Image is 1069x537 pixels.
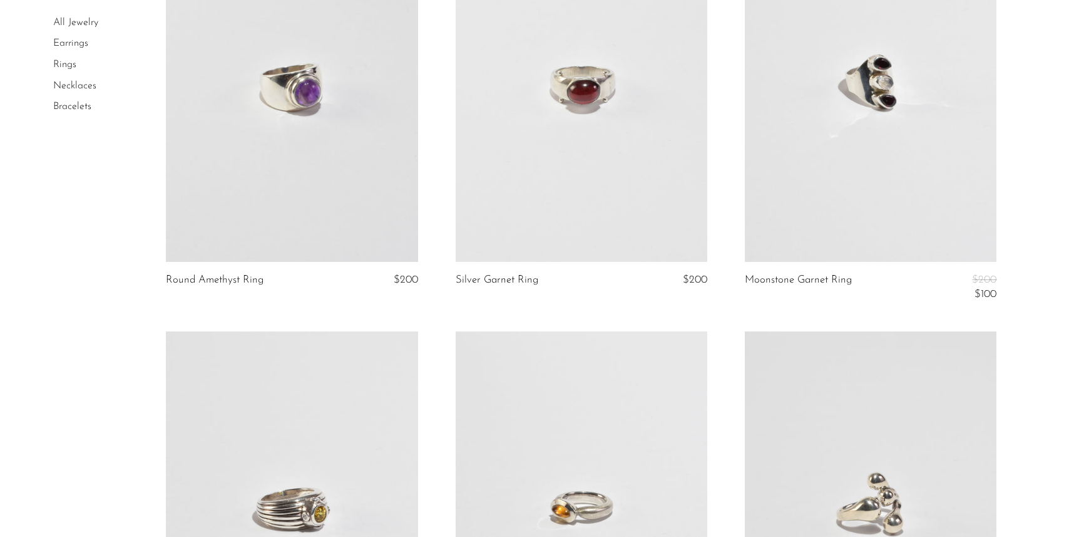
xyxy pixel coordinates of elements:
[53,18,98,28] a: All Jewelry
[394,274,418,285] span: $200
[53,102,91,112] a: Bracelets
[53,60,76,70] a: Rings
[53,39,88,49] a: Earrings
[683,274,707,285] span: $200
[53,81,96,91] a: Necklaces
[974,289,996,300] span: $100
[166,274,263,286] a: Round Amethyst Ring
[972,274,996,285] span: $200
[745,274,852,300] a: Moonstone Garnet Ring
[456,274,538,286] a: Silver Garnet Ring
